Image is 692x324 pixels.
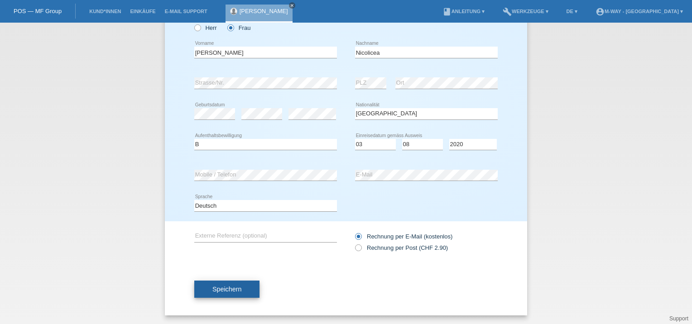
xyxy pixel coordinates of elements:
button: Speichern [194,281,259,298]
a: buildWerkzeuge ▾ [498,9,553,14]
i: close [290,3,294,8]
i: build [503,7,512,16]
a: Einkäufe [125,9,160,14]
label: Rechnung per E-Mail (kostenlos) [355,233,452,240]
span: Speichern [212,286,241,293]
a: E-Mail Support [160,9,212,14]
a: bookAnleitung ▾ [438,9,489,14]
a: POS — MF Group [14,8,62,14]
input: Rechnung per Post (CHF 2.90) [355,244,361,256]
label: Herr [194,24,217,31]
i: account_circle [596,7,605,16]
a: Kund*innen [85,9,125,14]
a: account_circlem-way - [GEOGRAPHIC_DATA] ▾ [591,9,687,14]
a: close [289,2,295,9]
a: [PERSON_NAME] [240,8,288,14]
a: DE ▾ [562,9,582,14]
a: Support [669,315,688,322]
input: Frau [227,24,233,30]
input: Herr [194,24,200,30]
label: Frau [227,24,250,31]
label: Rechnung per Post (CHF 2.90) [355,244,448,251]
i: book [442,7,452,16]
input: Rechnung per E-Mail (kostenlos) [355,233,361,244]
